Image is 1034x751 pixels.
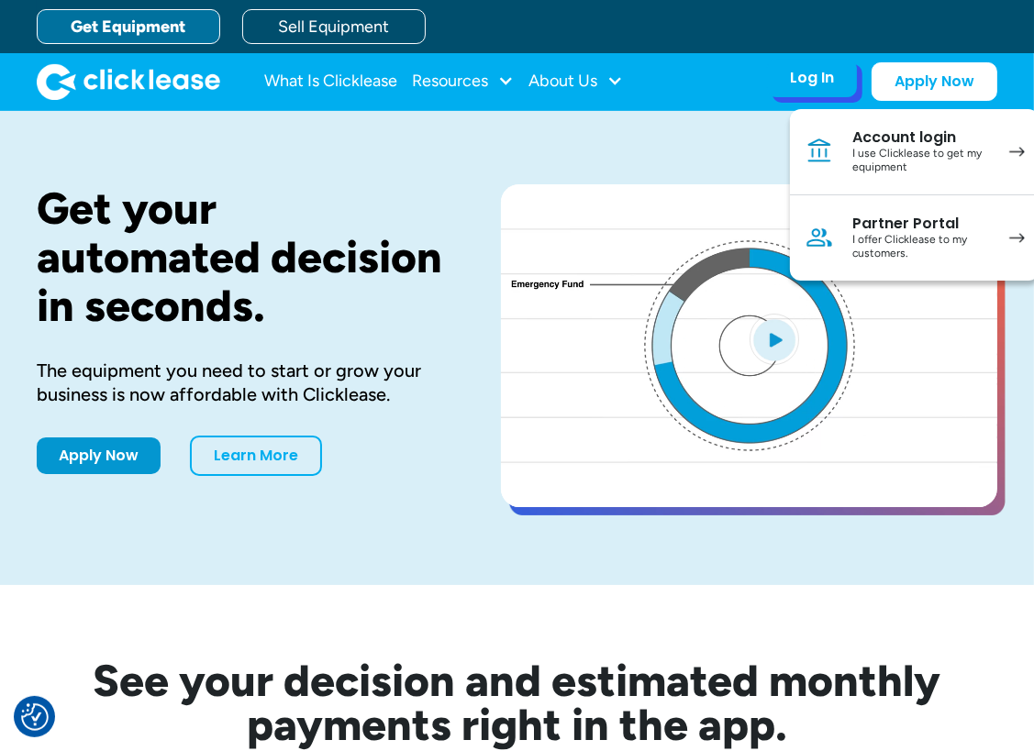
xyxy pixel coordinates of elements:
[790,69,834,87] div: Log In
[1009,147,1025,157] img: arrow
[37,9,220,44] a: Get Equipment
[37,437,161,474] a: Apply Now
[872,62,997,101] a: Apply Now
[852,147,991,175] div: I use Clicklease to get my equipment
[750,314,799,365] img: Blue play button logo on a light blue circular background
[805,137,834,166] img: Bank icon
[21,703,49,731] img: Revisit consent button
[190,436,322,476] a: Learn More
[37,658,997,746] h2: See your decision and estimated monthly payments right in the app.
[1009,233,1025,243] img: arrow
[501,184,997,507] a: open lightbox
[242,9,426,44] a: Sell Equipment
[37,184,442,329] h1: Get your automated decision in seconds.
[37,63,220,100] img: Clicklease logo
[852,233,991,261] div: I offer Clicklease to my customers.
[528,63,623,100] div: About Us
[412,63,514,100] div: Resources
[264,63,397,100] a: What Is Clicklease
[21,703,49,731] button: Consent Preferences
[805,223,834,252] img: Person icon
[852,128,991,147] div: Account login
[852,215,991,233] div: Partner Portal
[37,63,220,100] a: home
[37,359,442,406] div: The equipment you need to start or grow your business is now affordable with Clicklease.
